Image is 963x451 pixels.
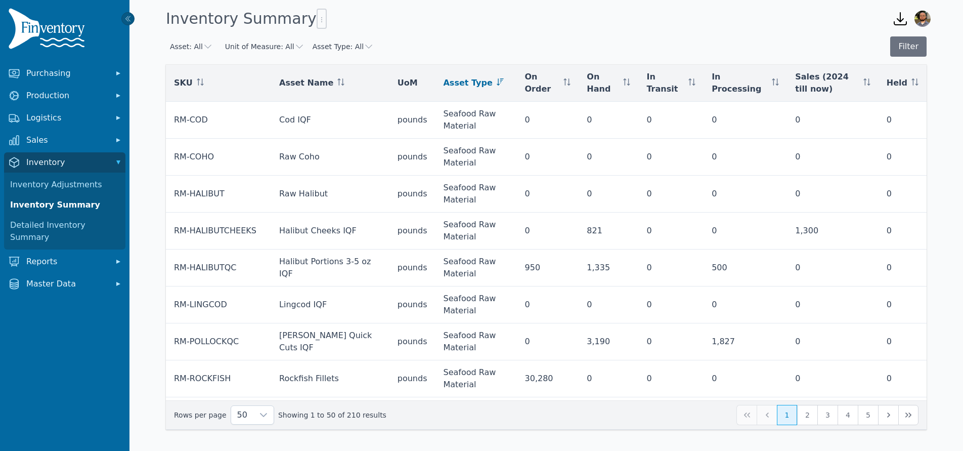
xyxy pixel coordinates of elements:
[389,286,435,323] td: pounds
[389,176,435,213] td: pounds
[587,71,619,95] span: On Hand
[435,213,516,250] td: Seafood Raw Material
[231,406,253,424] span: Rows per page
[389,213,435,250] td: pounds
[26,67,107,79] span: Purchasing
[8,8,89,53] img: Finventory
[26,156,107,169] span: Inventory
[887,188,918,200] div: 0
[887,299,918,311] div: 0
[898,405,918,425] button: Last Page
[435,250,516,286] td: Seafood Raw Material
[587,225,630,237] div: 821
[398,77,418,89] span: UoM
[858,405,878,425] button: Page 5
[787,139,879,176] td: 0
[887,336,918,348] div: 0
[890,36,927,57] button: Filter
[878,405,898,425] button: Next Page
[646,299,695,311] div: 0
[712,151,779,163] div: 0
[4,252,125,272] button: Reports
[777,405,797,425] button: Page 1
[271,360,389,397] td: Rockfish Fillets
[279,77,333,89] span: Asset Name
[4,274,125,294] button: Master Data
[166,213,271,250] td: RM-HALIBUTCHEEKS
[646,114,695,126] div: 0
[26,112,107,124] span: Logistics
[797,405,817,425] button: Page 2
[712,373,779,385] div: 0
[435,397,516,434] td: Seafood Raw Material
[587,299,630,311] div: 0
[271,102,389,139] td: Cod IQF
[225,42,304,52] button: Unit of Measure: All
[389,360,435,397] td: pounds
[4,86,125,106] button: Production
[646,336,695,348] div: 0
[787,176,879,213] td: 0
[313,42,374,52] button: Asset Type: All
[435,286,516,323] td: Seafood Raw Material
[166,286,271,323] td: RM-LINGCOD
[389,323,435,360] td: pounds
[389,250,435,286] td: pounds
[26,90,107,102] span: Production
[166,176,271,213] td: RM-HALIBUT
[166,9,327,29] h1: Inventory Summary
[712,299,779,311] div: 0
[525,225,571,237] div: 0
[787,213,879,250] td: 1,300
[587,151,630,163] div: 0
[525,71,560,95] span: On Order
[271,397,389,434] td: Sockeye Sides IVP
[166,102,271,139] td: RM-COD
[914,11,931,27] img: Lucas Warburton
[817,405,838,425] button: Page 3
[712,114,779,126] div: 0
[271,323,389,360] td: [PERSON_NAME] Quick Cuts IQF
[587,336,630,348] div: 3,190
[787,397,879,434] td: 0
[271,176,389,213] td: Raw Halibut
[271,139,389,176] td: Raw Coho
[525,262,571,274] div: 950
[646,71,684,95] span: In Transit
[887,225,918,237] div: 0
[712,225,779,237] div: 0
[26,134,107,146] span: Sales
[435,176,516,213] td: Seafood Raw Material
[435,139,516,176] td: Seafood Raw Material
[166,397,271,434] td: RM-SOCKEYE
[587,188,630,200] div: 0
[795,71,859,95] span: Sales (2024 till now)
[4,108,125,128] button: Logistics
[166,360,271,397] td: RM-ROCKFISH
[6,195,123,215] a: Inventory Summary
[787,102,879,139] td: 0
[525,114,571,126] div: 0
[887,262,918,274] div: 0
[646,262,695,274] div: 0
[712,262,779,274] div: 500
[525,151,571,163] div: 0
[787,360,879,397] td: 0
[646,151,695,163] div: 0
[271,250,389,286] td: Halibut Portions 3-5 oz IQF
[389,102,435,139] td: pounds
[712,71,768,95] span: In Processing
[170,42,213,52] button: Asset: All
[525,373,571,385] div: 30,280
[6,215,123,248] a: Detailed Inventory Summary
[587,114,630,126] div: 0
[887,151,918,163] div: 0
[166,323,271,360] td: RM-POLLOCKQC
[4,63,125,84] button: Purchasing
[525,299,571,311] div: 0
[4,152,125,173] button: Inventory
[838,405,858,425] button: Page 4
[587,373,630,385] div: 0
[278,410,386,420] span: Showing 1 to 50 of 210 results
[787,323,879,360] td: 0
